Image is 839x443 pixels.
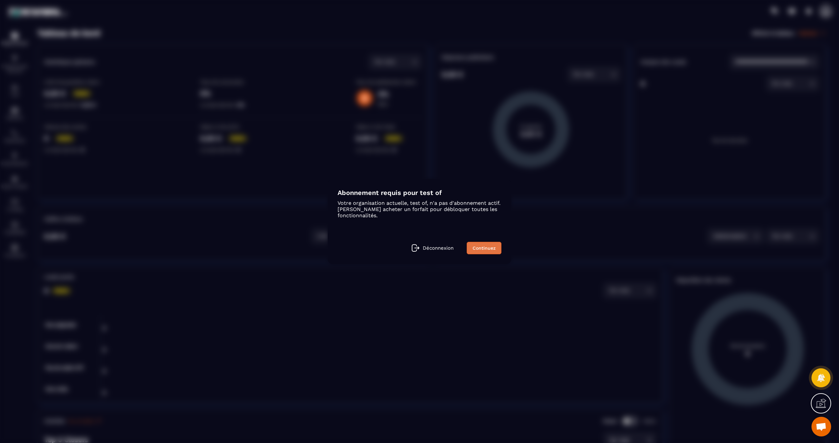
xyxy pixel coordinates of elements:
div: Ouvrir le chat [811,417,831,436]
p: Déconnexion [423,245,454,251]
a: Déconnexion [412,244,454,252]
p: Votre organisation actuelle, test of, n'a pas d'abonnement actif. [PERSON_NAME] acheter un forfai... [338,200,501,219]
a: Continuez [467,242,501,254]
h4: Abonnement requis pour test of [338,189,501,197]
